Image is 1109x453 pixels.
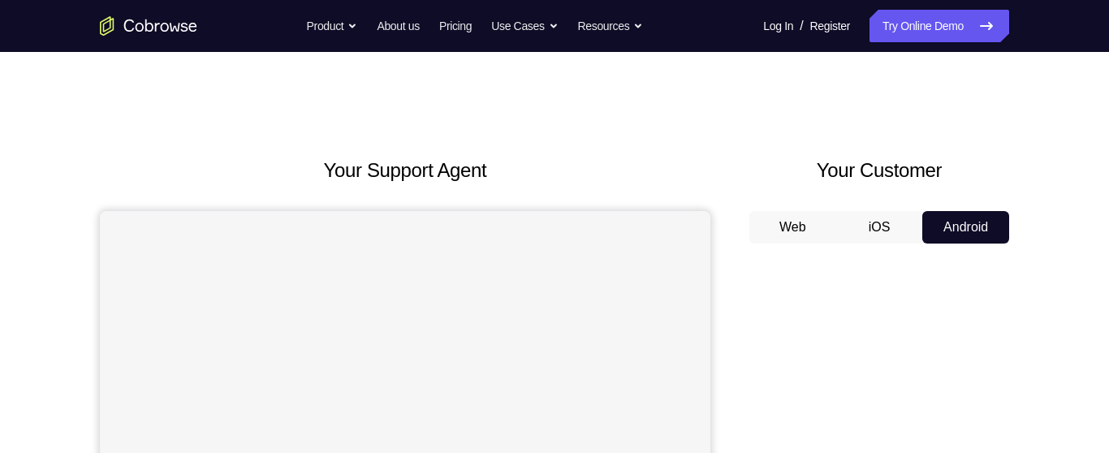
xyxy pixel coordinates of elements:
button: Product [307,10,358,42]
button: Use Cases [491,10,558,42]
button: Android [922,211,1009,244]
button: iOS [836,211,923,244]
h2: Your Customer [749,156,1009,185]
a: Register [810,10,850,42]
a: About us [377,10,419,42]
a: Try Online Demo [870,10,1009,42]
h2: Your Support Agent [100,156,710,185]
span: / [800,16,803,36]
a: Pricing [439,10,472,42]
a: Log In [763,10,793,42]
button: Resources [578,10,644,42]
a: Go to the home page [100,16,197,36]
button: Web [749,211,836,244]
